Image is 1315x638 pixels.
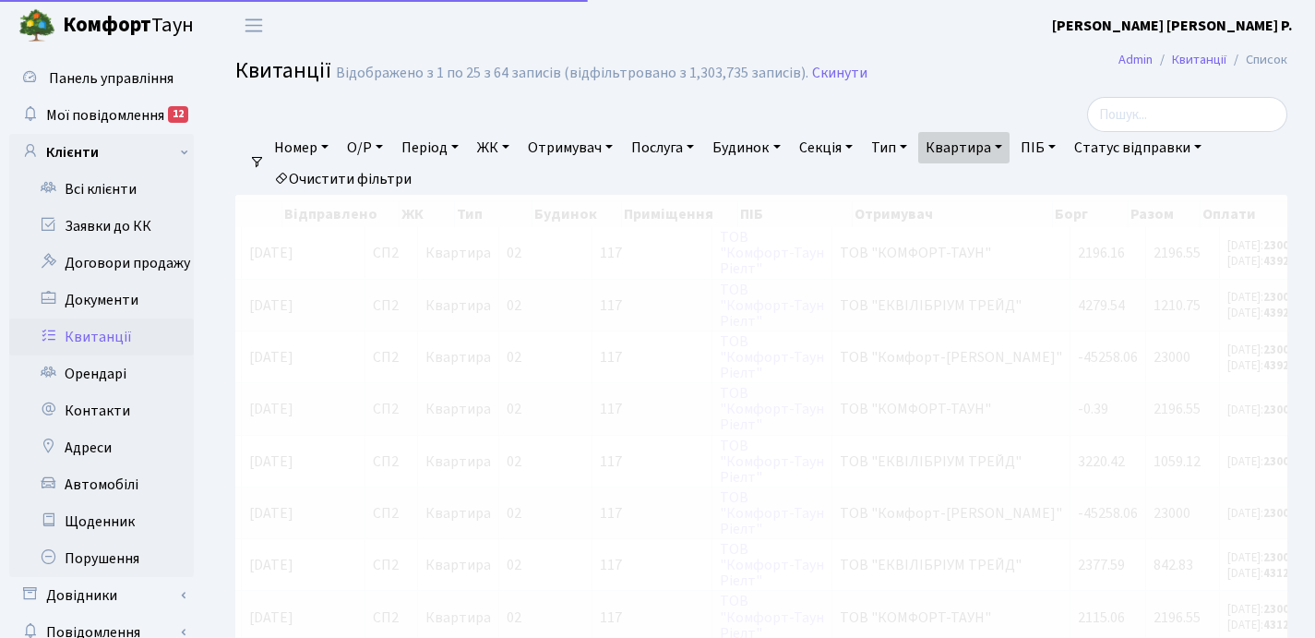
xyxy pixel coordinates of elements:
[9,503,194,540] a: Щоденник
[18,7,55,44] img: logo.png
[1087,97,1287,132] input: Пошук...
[267,132,336,163] a: Номер
[792,132,860,163] a: Секція
[9,134,194,171] a: Клієнти
[1013,132,1063,163] a: ПІБ
[336,65,808,82] div: Відображено з 1 по 25 з 64 записів (відфільтровано з 1,303,735 записів).
[267,163,419,195] a: Очистити фільтри
[1052,16,1293,36] b: [PERSON_NAME] [PERSON_NAME] Р.
[46,105,164,126] span: Мої повідомлення
[9,282,194,319] a: Документи
[9,577,194,614] a: Довідники
[470,132,517,163] a: ЖК
[49,68,173,89] span: Панель управління
[9,466,194,503] a: Автомобілі
[9,208,194,245] a: Заявки до КК
[1067,132,1209,163] a: Статус відправки
[1226,50,1287,70] li: Список
[9,171,194,208] a: Всі клієнти
[9,392,194,429] a: Контакти
[520,132,620,163] a: Отримувач
[705,132,787,163] a: Будинок
[235,54,331,87] span: Квитанції
[1091,41,1315,79] nav: breadcrumb
[9,60,194,97] a: Панель управління
[9,355,194,392] a: Орендарі
[1052,15,1293,37] a: [PERSON_NAME] [PERSON_NAME] Р.
[394,132,466,163] a: Період
[1172,50,1226,69] a: Квитанції
[9,319,194,355] a: Квитанції
[918,132,1010,163] a: Квартира
[340,132,390,163] a: О/Р
[1118,50,1153,69] a: Admin
[624,132,701,163] a: Послуга
[63,10,194,42] span: Таун
[168,106,188,123] div: 12
[812,65,867,82] a: Скинути
[9,245,194,282] a: Договори продажу
[9,429,194,466] a: Адреси
[231,10,277,41] button: Переключити навігацію
[9,540,194,577] a: Порушення
[63,10,151,40] b: Комфорт
[864,132,915,163] a: Тип
[9,97,194,134] a: Мої повідомлення12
